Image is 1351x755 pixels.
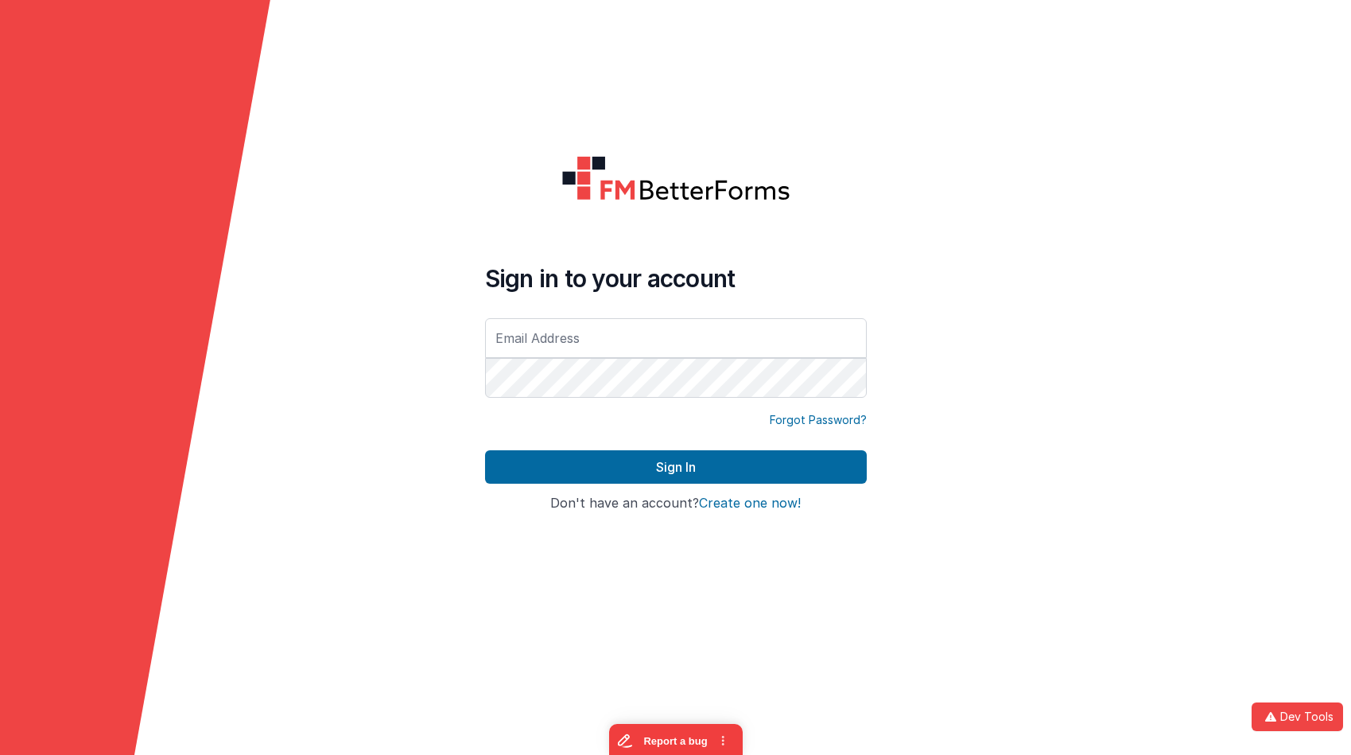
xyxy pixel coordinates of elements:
button: Dev Tools [1252,702,1343,731]
input: Email Address [485,318,867,358]
h4: Don't have an account? [485,496,867,511]
a: Forgot Password? [770,412,867,428]
button: Sign In [485,450,867,484]
h4: Sign in to your account [485,264,867,293]
button: Create one now! [699,496,801,511]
